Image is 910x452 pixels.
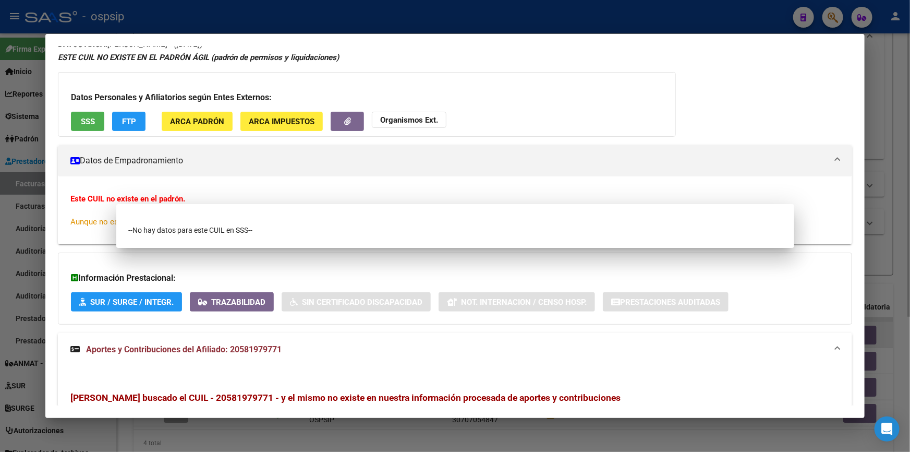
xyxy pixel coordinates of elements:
span: Aportes y Contribuciones del Afiliado: 20581979771 [86,344,282,354]
button: Trazabilidad [190,292,274,312]
mat-expansion-panel-header: Aportes y Contribuciones del Afiliado: 20581979771 [58,333,852,366]
button: Organismos Ext. [372,112,446,128]
button: Not. Internacion / Censo Hosp. [439,292,595,312]
strong: Este CUIL no existe en el padrón. [70,194,185,204]
span: ARCA Padrón [170,117,224,126]
div: --No hay datos para este CUIL en SSS-- [129,225,782,235]
span: SSS [81,117,95,126]
h3: Información Prestacional: [71,272,839,284]
div: Open Intercom Messenger [875,417,900,442]
span: Aunque no esté empadronado usted puede saber información de aportes, deudas, FTP, consulta a la s... [70,217,581,227]
div: Datos de Empadronamiento [58,176,852,244]
mat-panel-title: Datos de Empadronamiento [70,154,827,167]
span: Prestaciones Auditadas [620,298,720,307]
button: SSS [71,112,104,131]
mat-expansion-panel-header: Datos de Empadronamiento [58,145,852,176]
button: FTP [112,112,145,131]
span: Not. Internacion / Censo Hosp. [461,298,587,307]
span: Trazabilidad [211,298,265,307]
button: SUR / SURGE / INTEGR. [71,292,182,312]
span: SUR / SURGE / INTEGR. [90,298,174,307]
button: Prestaciones Auditadas [603,292,729,312]
h3: Datos Personales y Afiliatorios según Entes Externos: [71,91,663,104]
span: Sin Certificado Discapacidad [302,298,422,307]
span: ARCA Impuestos [249,117,314,126]
button: Sin Certificado Discapacidad [282,292,431,312]
span: [PERSON_NAME] buscado el CUIL - 20581979771 - y el mismo no existe en nuestra información procesa... [70,392,621,403]
strong: ESTE CUIL NO EXISTE EN EL PADRÓN ÁGIL (padrón de permisos y liquidaciones) [58,53,339,62]
span: FTP [122,117,136,126]
button: ARCA Impuestos [240,112,323,131]
button: ARCA Padrón [162,112,233,131]
strong: Organismos Ext. [380,115,438,125]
